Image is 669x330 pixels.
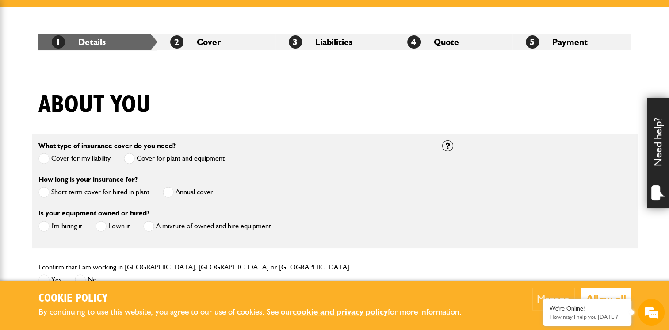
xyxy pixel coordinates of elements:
li: Details [38,34,157,50]
span: 3 [289,35,302,49]
label: Cover for plant and equipment [124,153,225,164]
div: We're Online! [550,305,625,312]
label: Cover for my liability [38,153,111,164]
span: 2 [170,35,183,49]
label: I confirm that I am working in [GEOGRAPHIC_DATA], [GEOGRAPHIC_DATA] or [GEOGRAPHIC_DATA] [38,264,349,271]
label: Short term cover for hired in plant [38,187,149,198]
li: Liabilities [275,34,394,50]
h2: Cookie Policy [38,292,476,306]
label: What type of insurance cover do you need? [38,142,176,150]
li: Payment [512,34,631,50]
p: By continuing to use this website, you agree to our use of cookies. See our for more information. [38,305,476,319]
h1: About you [38,90,151,120]
li: Quote [394,34,512,50]
label: Is your equipment owned or hired? [38,210,149,217]
p: How may I help you today? [550,314,625,320]
span: 4 [407,35,421,49]
label: Yes [38,274,61,285]
label: A mixture of owned and hire equipment [143,221,271,232]
span: 1 [52,35,65,49]
label: Annual cover [163,187,213,198]
label: I own it [96,221,130,232]
button: Allow all [581,288,631,310]
label: I'm hiring it [38,221,82,232]
label: No [75,274,97,285]
div: Need help? [647,98,669,208]
span: 5 [526,35,539,49]
a: cookie and privacy policy [293,307,388,317]
label: How long is your insurance for? [38,176,138,183]
button: Manage [532,288,574,310]
li: Cover [157,34,275,50]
